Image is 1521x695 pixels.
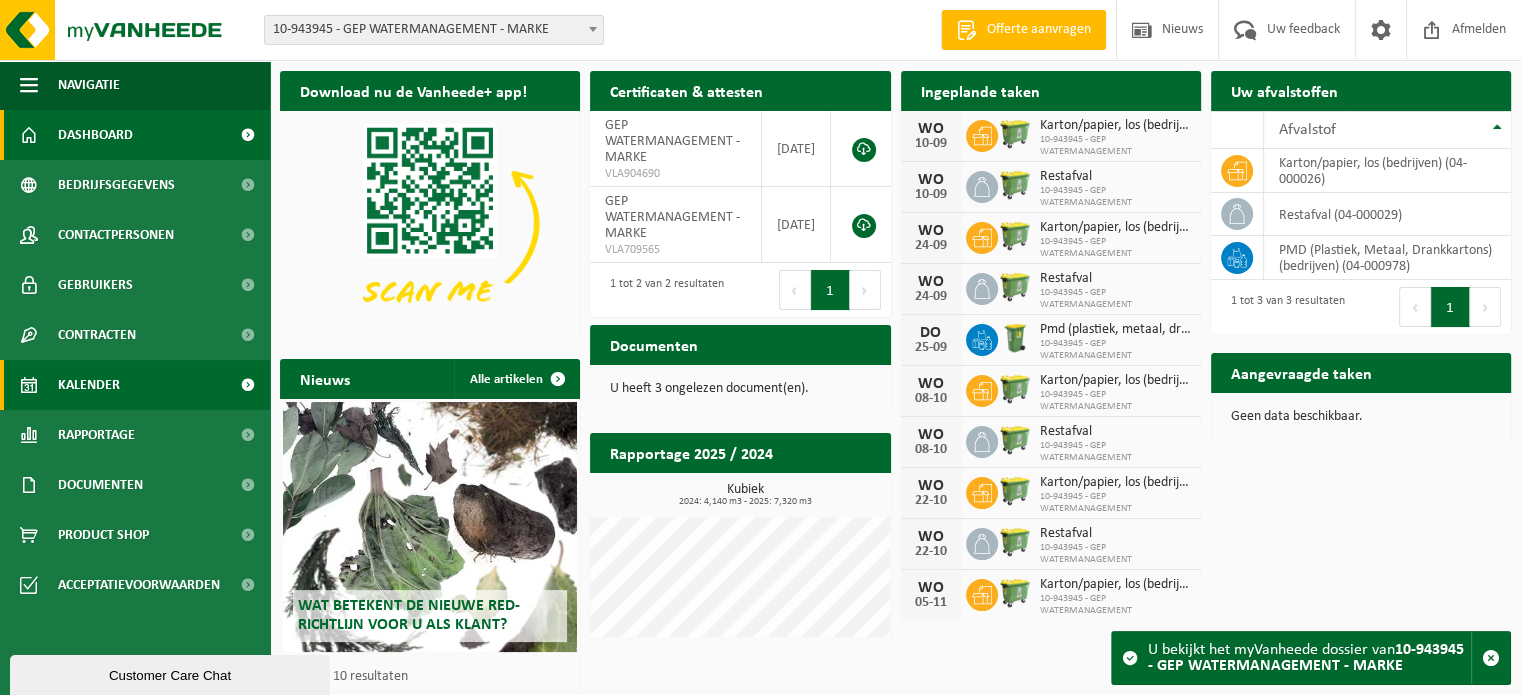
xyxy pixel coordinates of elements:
h2: Certificaten & attesten [590,71,783,110]
span: Gebruikers [58,260,133,310]
button: Previous [1399,287,1431,327]
span: GEP WATERMANAGEMENT - MARKE [605,194,740,241]
span: Rapportage [58,410,135,460]
div: 22-10 [911,494,951,508]
div: 1 tot 3 van 3 resultaten [1221,285,1345,329]
img: WB-0660-HPE-GN-50 [998,168,1032,202]
div: WO [911,223,951,239]
div: WO [911,172,951,188]
span: 10-943945 - GEP WATERMANAGEMENT [1040,236,1191,260]
span: Contactpersonen [58,210,174,260]
span: 10-943945 - GEP WATERMANAGEMENT - MARKE [264,15,604,45]
span: 10-943945 - GEP WATERMANAGEMENT [1040,491,1191,515]
img: WB-0660-HPE-GN-50 [998,270,1032,304]
img: WB-0660-HPE-GN-50 [998,372,1032,406]
img: WB-0660-HPE-GN-50 [998,576,1032,610]
img: WB-0660-HPE-GN-50 [998,423,1032,457]
span: Bedrijfsgegevens [58,160,175,210]
span: Restafval [1040,424,1191,440]
div: WO [911,376,951,392]
button: 1 [811,270,850,310]
span: Karton/papier, los (bedrijven) [1040,577,1191,593]
span: Karton/papier, los (bedrijven) [1040,118,1191,134]
h3: Kubiek [600,483,890,507]
div: 10-09 [911,188,951,202]
span: 10-943945 - GEP WATERMANAGEMENT [1040,593,1191,617]
span: 10-943945 - GEP WATERMANAGEMENT [1040,542,1191,566]
a: Wat betekent de nieuwe RED-richtlijn voor u als klant? [283,402,577,652]
span: GEP WATERMANAGEMENT - MARKE [605,118,740,165]
h2: Documenten [590,325,718,364]
span: 2024: 4,140 m3 - 2025: 7,320 m3 [600,497,890,507]
td: PMD (Plastiek, Metaal, Drankkartons) (bedrijven) (04-000978) [1264,236,1511,280]
div: WO [911,529,951,545]
img: WB-0660-HPE-GN-50 [998,525,1032,559]
img: WB-0660-HPE-GN-50 [998,474,1032,508]
img: WB-0240-HPE-GN-50 [998,321,1032,355]
a: Offerte aanvragen [941,10,1106,50]
span: Restafval [1040,169,1191,185]
span: VLA709565 [605,242,746,258]
span: Navigatie [58,60,120,110]
span: Restafval [1040,271,1191,287]
span: VLA904690 [605,166,746,182]
div: 24-09 [911,239,951,253]
span: Restafval [1040,526,1191,542]
p: Geen data beschikbaar. [1231,410,1491,424]
span: Pmd (plastiek, metaal, drankkartons) (bedrijven) [1040,322,1191,338]
strong: 10-943945 - GEP WATERMANAGEMENT - MARKE [1148,642,1464,674]
span: 10-943945 - GEP WATERMANAGEMENT [1040,440,1191,464]
span: Acceptatievoorwaarden [58,560,220,610]
span: 10-943945 - GEP WATERMANAGEMENT [1040,134,1191,158]
div: 22-10 [911,545,951,559]
span: 10-943945 - GEP WATERMANAGEMENT - MARKE [265,16,603,44]
td: restafval (04-000029) [1264,193,1511,236]
div: WO [911,121,951,137]
iframe: chat widget [10,651,334,695]
span: Documenten [58,460,143,510]
div: WO [911,274,951,290]
span: Dashboard [58,110,133,160]
img: WB-0660-HPE-GN-50 [998,219,1032,253]
div: WO [911,478,951,494]
div: U bekijkt het myVanheede dossier van [1148,632,1471,684]
td: [DATE] [762,187,831,263]
img: WB-0660-HPE-GN-50 [998,117,1032,151]
span: Karton/papier, los (bedrijven) [1040,373,1191,389]
a: Bekijk rapportage [742,472,889,512]
h2: Rapportage 2025 / 2024 [590,433,793,472]
div: 25-09 [911,341,951,355]
div: 10-09 [911,137,951,151]
td: karton/papier, los (bedrijven) (04-000026) [1264,149,1511,193]
h2: Uw afvalstoffen [1211,71,1358,110]
span: Product Shop [58,510,149,560]
div: 08-10 [911,443,951,457]
h2: Download nu de Vanheede+ app! [280,71,547,110]
h2: Nieuws [280,359,370,398]
div: DO [911,325,951,341]
span: 10-943945 - GEP WATERMANAGEMENT [1040,338,1191,362]
button: Next [1470,287,1501,327]
h2: Aangevraagde taken [1211,353,1392,392]
span: Wat betekent de nieuwe RED-richtlijn voor u als klant? [298,598,520,633]
h2: Ingeplande taken [901,71,1060,110]
a: Alle artikelen [454,359,578,399]
img: Download de VHEPlus App [280,111,580,336]
button: 1 [1431,287,1470,327]
div: WO [911,427,951,443]
span: Karton/papier, los (bedrijven) [1040,475,1191,491]
div: 24-09 [911,290,951,304]
p: U heeft 3 ongelezen document(en). [610,382,870,396]
span: Afvalstof [1279,122,1336,138]
button: Previous [779,270,811,310]
div: 08-10 [911,392,951,406]
div: 05-11 [911,596,951,610]
span: 10-943945 - GEP WATERMANAGEMENT [1040,389,1191,413]
span: Offerte aanvragen [982,20,1096,40]
button: Next [850,270,881,310]
span: Karton/papier, los (bedrijven) [1040,220,1191,236]
span: Contracten [58,310,136,360]
p: 1 van 10 resultaten [300,670,570,684]
td: [DATE] [762,111,831,187]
